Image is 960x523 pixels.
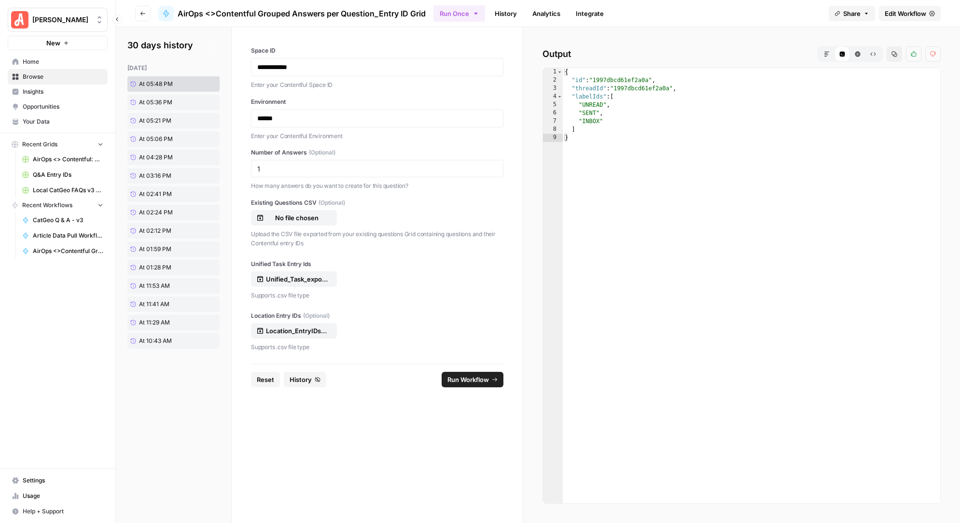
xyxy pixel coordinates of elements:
a: At 05:36 PM [127,95,199,110]
p: Supports .csv file type [251,342,503,352]
span: Local CatGeo FAQs v3 Grid [33,186,103,195]
div: 8 [543,126,563,134]
label: Location Entry IDs [251,311,503,320]
span: At 02:12 PM [139,226,171,235]
button: No file chosen [251,210,337,226]
span: (Optional) [319,198,345,207]
button: Share [829,6,875,21]
a: AirOps <>Contentful Grouped Answers per Question_Entry ID Grid [158,6,426,21]
label: Unified Task Entry Ids [251,260,503,269]
button: Unified_Task_export_071025.csv [251,271,337,287]
a: AirOps <> Contentful: Create FAQ List 2 Grid [18,152,108,167]
a: At 01:59 PM [127,241,199,257]
a: At 02:12 PM [127,223,199,239]
button: History [284,372,326,387]
button: Location_EntryIDs_Master_091225.csv [251,323,337,339]
span: Home [23,57,103,66]
span: Opportunities [23,102,103,111]
p: Location_EntryIDs_Master_091225.csv [266,326,328,336]
span: Reset [257,375,274,384]
a: Home [8,54,108,70]
div: 1 [543,68,563,76]
label: Environment [251,98,503,106]
span: At 05:21 PM [139,116,171,125]
a: Article Data Pull Workflow [18,228,108,243]
span: Settings [23,476,103,485]
span: Toggle code folding, rows 4 through 8 [557,93,562,101]
span: At 05:36 PM [139,98,172,107]
button: Recent Workflows [8,198,108,212]
div: 2 [543,76,563,85]
span: At 11:41 AM [139,300,169,309]
label: Space ID [251,46,503,55]
div: 6 [543,109,563,117]
span: At 11:53 AM [139,282,170,290]
span: Usage [23,492,103,500]
label: Number of Answers [251,148,503,157]
span: New [46,38,60,48]
span: At 05:06 PM [139,135,173,143]
h2: 30 days history [127,39,220,52]
a: At 05:48 PM [127,76,199,92]
span: At 01:59 PM [139,245,171,254]
span: At 03:16 PM [139,171,171,180]
span: At 02:41 PM [139,190,172,198]
button: Workspace: Angi [8,8,108,32]
span: Your Data [23,117,103,126]
div: [DATE] [127,64,220,72]
span: AirOps <>Contentful Grouped Answers per Question_Entry ID Grid [178,8,426,19]
a: AirOps <>Contentful Grouped Answers per Question [18,243,108,259]
a: Q&A Entry IDs [18,167,108,183]
span: History [290,375,312,384]
button: Run Once [433,5,485,22]
a: At 11:53 AM [127,278,199,294]
a: At 03:16 PM [127,168,199,184]
a: At 10:43 AM [127,333,199,349]
span: [PERSON_NAME] [32,15,91,25]
img: Angi Logo [11,11,28,28]
label: Existing Questions CSV [251,198,503,207]
div: 7 [543,117,563,126]
span: Article Data Pull Workflow [33,231,103,240]
span: Insights [23,87,103,96]
span: At 01:28 PM [139,263,171,272]
a: Edit Workflow [879,6,941,21]
p: Supports .csv file type [251,291,503,300]
a: Local CatGeo FAQs v3 Grid [18,183,108,198]
a: At 05:06 PM [127,131,199,147]
div: 3 [543,85,563,93]
a: Integrate [570,6,610,21]
button: Run Workflow [442,372,503,387]
span: At 10:43 AM [139,337,172,345]
span: Help + Support [23,507,103,516]
span: At 05:48 PM [139,80,173,88]
span: Browse [23,72,103,81]
a: Analytics [527,6,566,21]
a: History [489,6,523,21]
div: 9 [543,134,563,142]
p: How many answers do you want to create for this question? [251,181,503,191]
div: 5 [543,101,563,109]
span: AirOps <> Contentful: Create FAQ List 2 Grid [33,155,103,164]
a: At 04:28 PM [127,150,199,165]
p: Upload the CSV file exported from your existing questions Grid containing questions and their Con... [251,229,503,248]
span: Run Workflow [447,375,489,384]
div: 4 [543,93,563,101]
span: Edit Workflow [885,9,926,18]
span: (Optional) [303,311,330,320]
span: Toggle code folding, rows 1 through 9 [557,68,562,76]
a: Usage [8,488,108,504]
a: At 02:24 PM [127,205,199,220]
p: No file chosen [266,213,328,223]
a: CatGeo Q & A - v3 [18,212,108,228]
button: Help + Support [8,504,108,519]
span: At 02:24 PM [139,208,173,217]
a: At 11:29 AM [127,315,199,330]
p: Enter your Contentful Environment [251,131,503,141]
a: Opportunities [8,99,108,114]
span: At 04:28 PM [139,153,173,162]
button: New [8,36,108,50]
span: Recent Workflows [22,201,72,210]
span: At 11:29 AM [139,318,170,327]
a: Insights [8,84,108,99]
